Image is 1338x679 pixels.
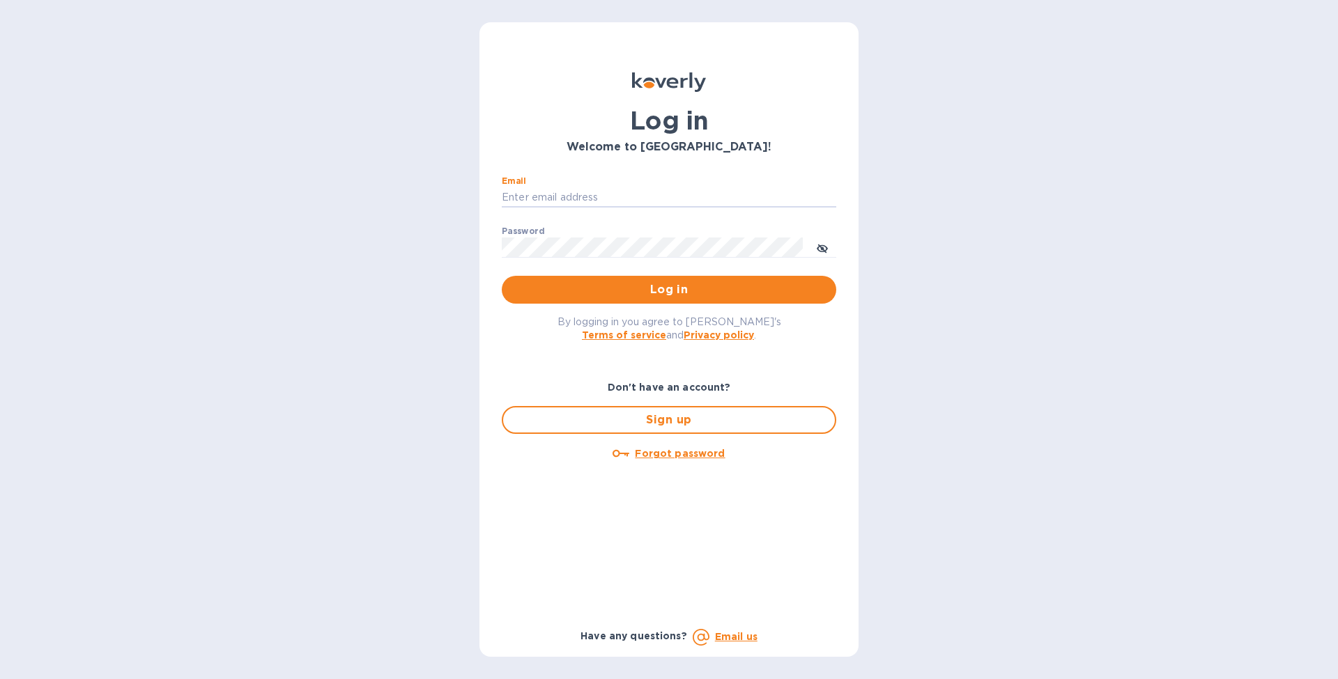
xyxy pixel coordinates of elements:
b: Have any questions? [580,630,687,641]
button: toggle password visibility [808,233,836,261]
input: Enter email address [502,187,836,208]
img: Koverly [632,72,706,92]
u: Forgot password [635,448,725,459]
span: Sign up [514,412,824,428]
button: Sign up [502,406,836,434]
b: Don't have an account? [608,382,731,393]
a: Email us [715,631,758,642]
label: Password [502,227,544,235]
h3: Welcome to [GEOGRAPHIC_DATA]! [502,141,836,154]
button: Log in [502,276,836,304]
span: By logging in you agree to [PERSON_NAME]'s and . [557,316,781,341]
span: Log in [513,281,825,298]
a: Privacy policy [684,329,754,341]
a: Terms of service [582,329,666,341]
label: Email [502,177,526,185]
h1: Log in [502,106,836,135]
